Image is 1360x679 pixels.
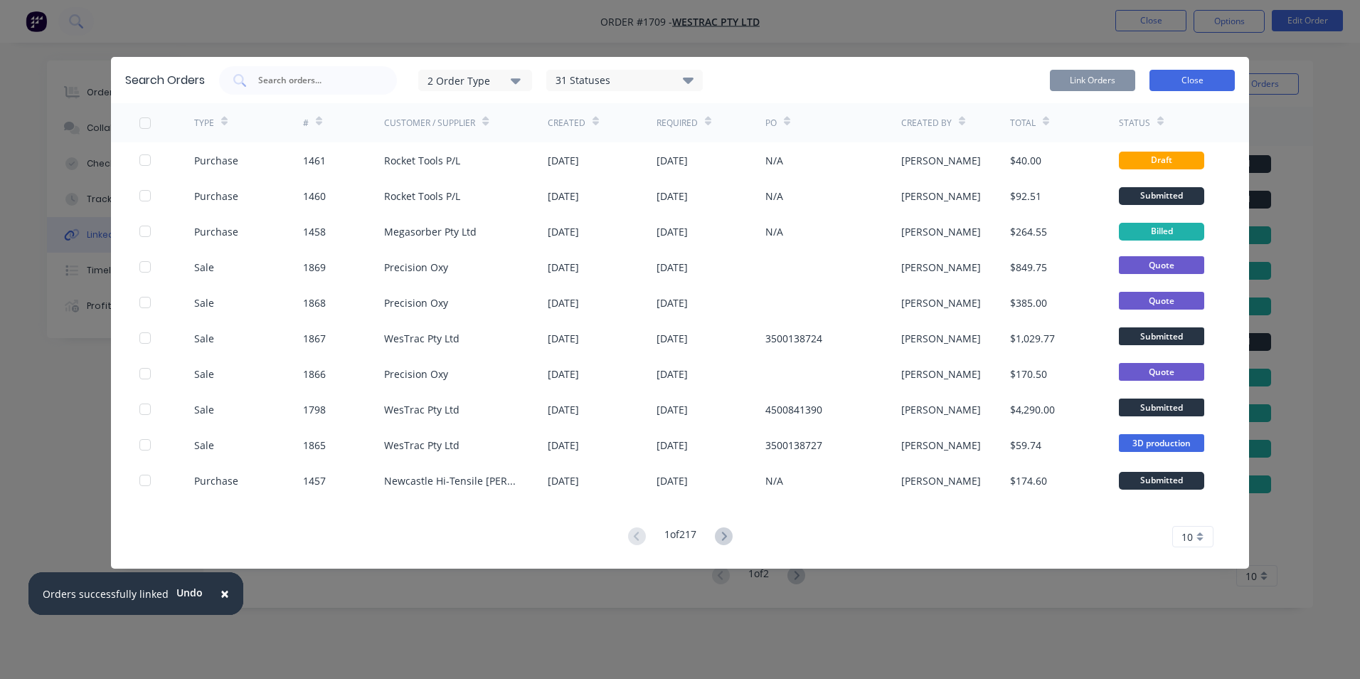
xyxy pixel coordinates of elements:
div: [DATE] [548,260,579,275]
div: $59.74 [1010,438,1041,453]
div: Created [548,117,585,130]
div: [DATE] [548,331,579,346]
div: Precision Oxy [384,295,448,310]
input: Search orders... [257,73,375,88]
div: Sale [194,367,214,381]
div: Orders successfully linked [43,586,169,601]
div: [DATE] [548,189,579,204]
div: [DATE] [657,189,688,204]
div: Rocket Tools P/L [384,189,460,204]
div: [PERSON_NAME] [901,153,981,168]
div: [DATE] [657,224,688,239]
div: [PERSON_NAME] [901,473,981,488]
button: Link Orders [1050,70,1135,91]
div: [DATE] [657,331,688,346]
div: Draft [1119,152,1204,169]
div: [PERSON_NAME] [901,438,981,453]
div: 1461 [303,153,326,168]
span: 3D production [1119,434,1204,452]
div: 1457 [303,473,326,488]
div: 4500841390 [765,402,822,417]
div: N/A [765,224,783,239]
div: Purchase [194,473,238,488]
div: [DATE] [657,295,688,310]
div: [PERSON_NAME] [901,189,981,204]
div: Total [1010,117,1036,130]
div: 1798 [303,402,326,417]
div: [DATE] [548,153,579,168]
div: Status [1119,117,1150,130]
div: [DATE] [657,367,688,381]
div: [DATE] [657,153,688,168]
div: 1865 [303,438,326,453]
div: $385.00 [1010,295,1047,310]
span: Quote [1119,363,1204,381]
div: PO [765,117,777,130]
div: [DATE] [657,260,688,275]
div: Sale [194,295,214,310]
div: [DATE] [548,438,579,453]
button: Close [206,577,243,611]
div: $4,290.00 [1010,402,1055,417]
div: 2 Order Type [427,73,523,88]
div: 1868 [303,295,326,310]
div: [DATE] [548,402,579,417]
span: Submitted [1119,399,1204,416]
div: [DATE] [548,295,579,310]
div: Purchase [194,224,238,239]
div: # [303,117,309,130]
span: Submitted [1119,327,1204,345]
div: 1869 [303,260,326,275]
div: Customer / Supplier [384,117,475,130]
div: Newcastle Hi-Tensile [PERSON_NAME] [384,473,519,488]
div: $849.75 [1010,260,1047,275]
div: Sale [194,438,214,453]
div: [DATE] [657,438,688,453]
div: Sale [194,402,214,417]
div: [PERSON_NAME] [901,331,981,346]
button: 2 Order Type [418,70,532,91]
div: N/A [765,189,783,204]
div: N/A [765,473,783,488]
div: Sale [194,260,214,275]
span: Quote [1119,256,1204,274]
div: [DATE] [657,402,688,417]
div: [DATE] [548,473,579,488]
div: Purchase [194,189,238,204]
div: Billed [1119,223,1204,241]
div: [PERSON_NAME] [901,402,981,417]
div: [DATE] [548,224,579,239]
div: WesTrac Pty Ltd [384,331,459,346]
div: Purchase [194,153,238,168]
div: $40.00 [1010,153,1041,168]
div: 3500138727 [765,438,822,453]
div: [PERSON_NAME] [901,260,981,275]
div: N/A [765,153,783,168]
div: [DATE] [657,473,688,488]
button: Close [1149,70,1235,91]
div: Submitted [1119,187,1204,205]
div: Created By [901,117,952,130]
div: Precision Oxy [384,367,448,381]
div: $92.51 [1010,189,1041,204]
div: 1460 [303,189,326,204]
div: WesTrac Pty Ltd [384,438,459,453]
div: $1,029.77 [1010,331,1055,346]
div: [PERSON_NAME] [901,224,981,239]
span: × [221,584,229,604]
div: $264.55 [1010,224,1047,239]
div: Megasorber Pty Ltd [384,224,477,239]
div: [PERSON_NAME] [901,295,981,310]
div: 1 of 217 [664,527,696,547]
div: TYPE [194,117,214,130]
div: Precision Oxy [384,260,448,275]
div: [PERSON_NAME] [901,367,981,381]
div: 1867 [303,331,326,346]
div: 31 Statuses [547,73,702,88]
div: Search Orders [125,72,205,89]
div: 3500138724 [765,331,822,346]
div: 1866 [303,367,326,381]
span: 10 [1181,530,1193,544]
div: $174.60 [1010,473,1047,488]
div: [DATE] [548,367,579,381]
